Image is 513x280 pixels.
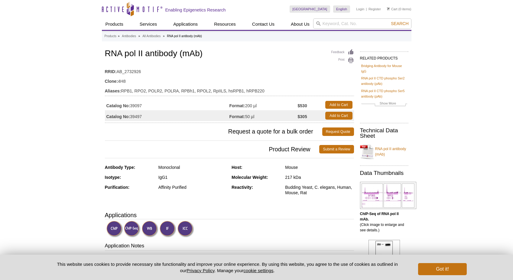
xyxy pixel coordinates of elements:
td: RPB1, RPO2, POLR2, POLRA, RPBh1, RPOL2, RpIILS, hsRPB1, hRPB220 [105,85,354,94]
a: Add to Cart [325,112,352,120]
span: Request a quote for a bulk order [105,127,322,136]
img: Your Cart [387,7,390,10]
a: Feedback [331,49,354,56]
td: AB_2732926 [105,65,354,75]
a: [GEOGRAPHIC_DATA] [290,5,330,13]
strong: Catalog No: [106,103,130,108]
div: Budding Yeast, C. elegans, Human, Mouse, Rat [285,185,354,195]
p: This website uses cookies to provide necessary site functionality and improve your online experie... [47,261,408,274]
a: Cart [387,7,398,11]
span: Search [391,21,408,26]
img: ChIP Validated [106,221,123,237]
a: Services [136,18,161,30]
b: ChIP-Seq of RNA pol II mAb. [360,212,399,221]
img: Immunofluorescence Validated [160,221,176,237]
img: Western Blot Validated [142,221,158,237]
a: Products [102,18,127,30]
strong: Aliases: [105,88,121,94]
a: Bridging Antibody for Mouse IgG [361,63,407,74]
h2: Technical Data Sheet [360,128,408,139]
a: Resources [210,18,239,30]
strong: RRID: [105,69,117,74]
a: Show More [361,101,407,108]
button: cookie settings [243,268,273,273]
h1: RNA pol II antibody (mAb) [105,49,354,59]
button: Search [389,21,410,26]
strong: $530 [298,103,307,108]
td: 4H8 [105,75,354,85]
img: RNA pol II antibody (mAb) tested by ChIP-Seq. [360,182,416,209]
div: Mouse [285,165,354,170]
strong: Format: [229,114,245,119]
button: Got it! [418,263,466,275]
a: Products [105,34,116,39]
td: 39097 [105,99,229,110]
li: (0 items) [387,5,411,13]
div: IgG1 [158,175,227,180]
div: Monoclonal [158,165,227,170]
a: Register [369,7,381,11]
img: Immunocytochemistry Validated [177,221,194,237]
strong: Clone: [105,79,118,84]
p: (Click image to enlarge and see details.) [360,211,408,233]
h3: Applications [105,211,354,220]
strong: Reactivity: [232,185,253,190]
a: Applications [170,18,201,30]
a: Submit a Review [319,145,354,153]
a: Antibodies [122,34,136,39]
a: Privacy Policy [187,268,214,273]
h2: Data Thumbnails [360,170,408,176]
li: » [163,34,165,38]
a: RNA pol II CTD phospho Ser2 antibody (pAb) [361,76,407,86]
strong: Purification: [105,185,130,190]
img: ChIP-Seq Validated [124,221,141,237]
a: About Us [287,18,313,30]
strong: $305 [298,114,307,119]
input: Keyword, Cat. No. [313,18,411,29]
h3: Application Notes [105,242,354,251]
h2: Enabling Epigenetics Research [165,7,226,13]
strong: Molecular Weight: [232,175,268,180]
a: Print [331,57,354,64]
a: RNA pol II CTD phospho Ser5 antibody (pAb) [361,88,407,99]
td: 50 µl [229,110,298,121]
li: RNA pol II antibody (mAb) [167,34,202,38]
li: » [118,34,120,38]
strong: Antibody Type: [105,165,135,170]
div: 217 kDa [285,175,354,180]
a: Add to Cart [325,101,352,109]
li: » [138,34,140,38]
span: Product Review [105,145,320,153]
a: RNA pol II antibody (mAb) [360,143,408,161]
strong: Format: [229,103,245,108]
a: All Antibodies [142,34,161,39]
li: | [366,5,367,13]
td: 200 µl [229,99,298,110]
strong: Catalog No: [106,114,130,119]
a: Request Quote [322,127,354,136]
a: English [333,5,350,13]
a: Login [356,7,364,11]
h2: RELATED PRODUCTS [360,51,408,62]
a: Contact Us [248,18,278,30]
div: Affinity Purified [158,185,227,190]
strong: Host: [232,165,242,170]
td: 39497 [105,110,229,121]
strong: Isotype: [105,175,121,180]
